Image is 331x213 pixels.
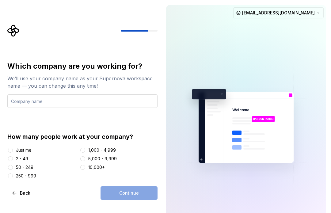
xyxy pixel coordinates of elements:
div: 50 - 249 [16,164,33,170]
div: How many people work at your company? [7,132,158,141]
span: Back [20,190,30,196]
div: We’ll use your company name as your Supernova workspace name — you can change this any time! [7,75,158,89]
button: Back [7,186,36,200]
span: [EMAIL_ADDRESS][DOMAIN_NAME] [242,10,315,16]
div: 2 - 49 [16,156,28,162]
svg: Supernova Logo [7,25,20,37]
input: Company name [7,94,158,108]
div: 10,000+ [88,164,105,170]
div: 250 - 999 [16,173,36,179]
div: 5,000 - 9,999 [88,156,117,162]
p: H [290,94,291,96]
div: Which company are you working for? [7,61,158,71]
p: [PERSON_NAME] [253,117,274,121]
div: Just me [16,147,32,153]
div: 1,000 - 4,999 [88,147,116,153]
button: [EMAIL_ADDRESS][DOMAIN_NAME] [233,7,324,18]
p: Welcome [232,108,249,112]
